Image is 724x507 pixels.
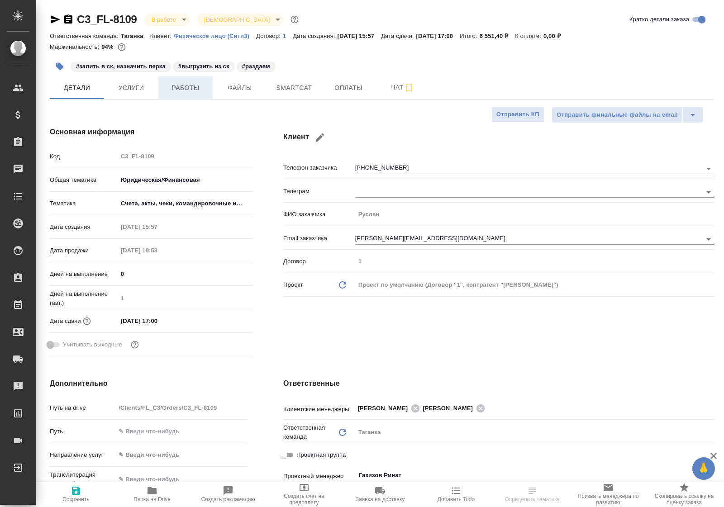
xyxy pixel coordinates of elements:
p: Тематика [50,199,118,208]
input: Пустое поле [355,255,714,268]
a: Физическое лицо (Сити3) [174,32,256,39]
button: Open [709,407,711,409]
button: Добавить тэг [50,57,70,76]
input: Пустое поле [115,401,247,414]
input: Пустое поле [118,150,253,163]
button: Создать счет на предоплату [266,482,342,507]
span: 🙏 [696,459,711,478]
button: Добавить Todo [418,482,494,507]
button: [DEMOGRAPHIC_DATA] [201,16,272,24]
p: Дата создания: [293,33,337,39]
p: Ответственная команда [283,423,337,441]
span: залить в ск, назначить перка [70,62,172,70]
p: 1 [283,33,293,39]
span: Создать рекламацию [201,496,255,502]
span: выгрузить из ск [172,62,236,70]
p: #залить в ск, назначить перка [76,62,166,71]
input: ✎ Введи что-нибудь [118,314,197,327]
p: Ответственная команда: [50,33,121,39]
button: Сохранить [38,482,114,507]
div: Таганка [355,425,714,440]
a: 1 [283,32,293,39]
span: Услуги [110,82,153,94]
p: 6 551,40 ₽ [480,33,515,39]
h4: Дополнительно [50,378,247,389]
p: Итого: [460,33,479,39]
p: Проектный менеджер [283,472,355,481]
span: Оплаты [327,82,370,94]
span: [PERSON_NAME] [423,404,478,413]
button: Определить тематику [494,482,570,507]
p: Телефон заказчика [283,163,355,172]
button: Папка на Drive [114,482,190,507]
span: Детали [55,82,99,94]
span: Создать счет на предоплату [271,493,337,506]
h4: Ответственные [283,378,714,389]
button: 320.08 RUB; [116,41,128,53]
div: В работе [144,14,190,26]
input: ✎ Введи что-нибудь [115,473,247,486]
p: Дней на выполнение (авт.) [50,289,118,308]
h4: Клиент [283,127,714,148]
p: Дата создания [50,223,118,232]
p: #раздаем [242,62,270,71]
p: ФИО заказчика [283,210,355,219]
span: Отправить КП [496,109,539,120]
span: Призвать менеджера по развитию [576,493,641,506]
input: ✎ Введи что-нибудь [118,267,253,280]
button: Призвать менеджера по развитию [570,482,646,507]
p: Проект [283,280,303,289]
button: В работе [149,16,179,24]
input: Пустое поле [355,208,714,221]
button: 🙏 [692,457,715,480]
p: Таганка [121,33,150,39]
div: ✎ Введи что-нибудь [115,447,247,463]
p: Транслитерация названий [50,470,115,488]
span: Отправить финальные файлы на email [557,110,678,120]
p: [DATE] 15:57 [338,33,381,39]
p: Email заказчика [283,234,355,243]
div: ✎ Введи что-нибудь [119,450,236,460]
div: В работе [197,14,283,26]
p: Договор: [256,33,283,39]
div: [PERSON_NAME] [423,403,488,414]
span: Определить тематику [505,496,559,502]
span: Сохранить [62,496,90,502]
span: Добавить Todo [438,496,475,502]
p: Код [50,152,118,161]
span: Скопировать ссылку на оценку заказа [652,493,717,506]
span: [PERSON_NAME] [358,404,414,413]
button: Отправить КП [491,107,544,123]
h4: Основная информация [50,127,247,137]
span: Учитывать выходные [63,340,122,349]
a: C3_FL-8109 [77,13,137,25]
button: Open [702,162,715,175]
div: Счета, акты, чеки, командировочные и таможенные документы [118,196,253,211]
p: Клиент: [150,33,174,39]
button: Заявка на доставку [342,482,418,507]
button: Скопировать ссылку на оценку заказа [646,482,722,507]
button: Создать рекламацию [190,482,266,507]
p: Дата сдачи: [381,33,416,39]
input: Пустое поле [118,244,197,257]
span: Проектная группа [296,450,346,460]
button: Доп статусы указывают на важность/срочность заказа [289,14,300,25]
p: Дата сдачи [50,317,81,326]
span: Кратко детали заказа [629,15,689,24]
div: split button [552,107,703,123]
button: Скопировать ссылку [63,14,74,25]
input: Пустое поле [118,220,197,233]
p: Общая тематика [50,175,118,185]
p: К оплате: [515,33,543,39]
div: [PERSON_NAME] [358,403,423,414]
p: Маржинальность: [50,43,101,50]
p: Договор [283,257,355,266]
button: Open [702,233,715,246]
p: Физическое лицо (Сити3) [174,33,256,39]
p: Дней на выполнение [50,270,118,279]
button: Скопировать ссылку для ЯМессенджера [50,14,61,25]
p: [DATE] 17:00 [416,33,460,39]
p: Клиентские менеджеры [283,405,355,414]
span: раздаем [236,62,276,70]
input: ✎ Введи что-нибудь [115,425,247,438]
